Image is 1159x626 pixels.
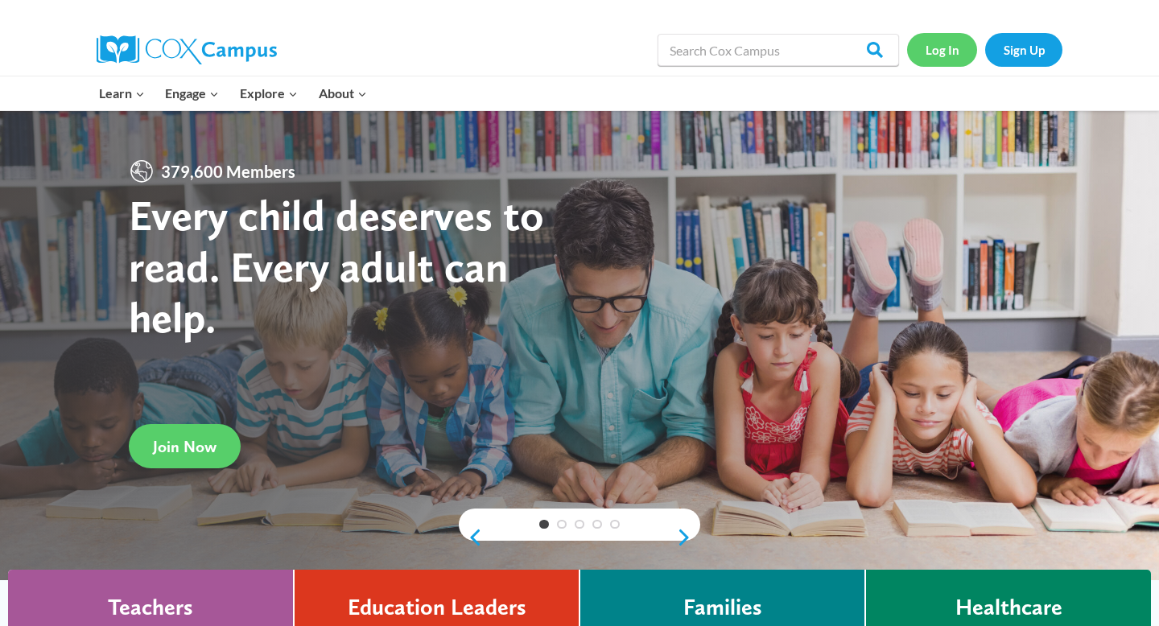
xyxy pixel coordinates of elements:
[907,33,1062,66] nav: Secondary Navigation
[108,594,193,621] h4: Teachers
[97,35,277,64] img: Cox Campus
[539,520,549,529] a: 1
[459,521,700,554] div: content slider buttons
[683,594,762,621] h4: Families
[610,520,620,529] a: 5
[575,520,584,529] a: 3
[676,528,700,547] a: next
[153,437,217,456] span: Join Now
[955,594,1062,621] h4: Healthcare
[308,76,377,110] button: Child menu of About
[907,33,977,66] a: Log In
[985,33,1062,66] a: Sign Up
[459,528,483,547] a: previous
[229,76,308,110] button: Child menu of Explore
[557,520,567,529] a: 2
[592,520,602,529] a: 4
[89,76,377,110] nav: Primary Navigation
[155,76,230,110] button: Child menu of Engage
[129,189,544,343] strong: Every child deserves to read. Every adult can help.
[348,594,526,621] h4: Education Leaders
[129,425,241,469] a: Join Now
[658,34,899,66] input: Search Cox Campus
[155,159,302,184] span: 379,600 Members
[89,76,155,110] button: Child menu of Learn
